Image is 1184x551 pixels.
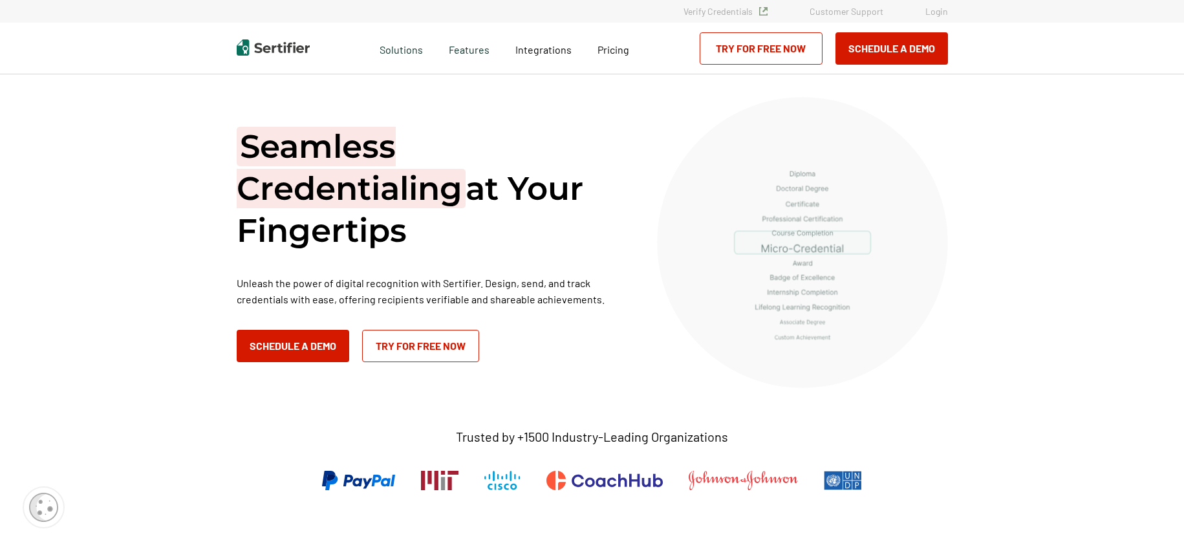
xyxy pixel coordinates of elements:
span: Integrations [515,43,572,56]
a: Integrations [515,40,572,56]
button: Schedule a Demo [835,32,948,65]
span: Solutions [380,40,423,56]
p: Unleash the power of digital recognition with Sertifier. Design, send, and track credentials with... [237,275,625,307]
img: PayPal [322,471,395,490]
img: Sertifier | Digital Credentialing Platform [237,39,310,56]
button: Schedule a Demo [237,330,349,362]
img: Cisco [484,471,521,490]
span: Pricing [597,43,629,56]
a: Customer Support [810,6,883,17]
img: Johnson & Johnson [689,471,797,490]
a: Try for Free Now [700,32,823,65]
a: Pricing [597,40,629,56]
img: UNDP [824,471,862,490]
h1: at Your Fingertips [237,125,625,252]
a: Login [925,6,948,17]
img: Verified [759,7,768,16]
g: Associate Degree [780,319,825,325]
span: Seamless Credentialing [237,127,466,208]
a: Verify Credentials [683,6,768,17]
img: Cookie Popup Icon [29,493,58,522]
img: CoachHub [546,471,663,490]
span: Features [449,40,490,56]
p: Trusted by +1500 Industry-Leading Organizations [456,429,728,445]
img: Massachusetts Institute of Technology [421,471,458,490]
a: Try for Free Now [362,330,479,362]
